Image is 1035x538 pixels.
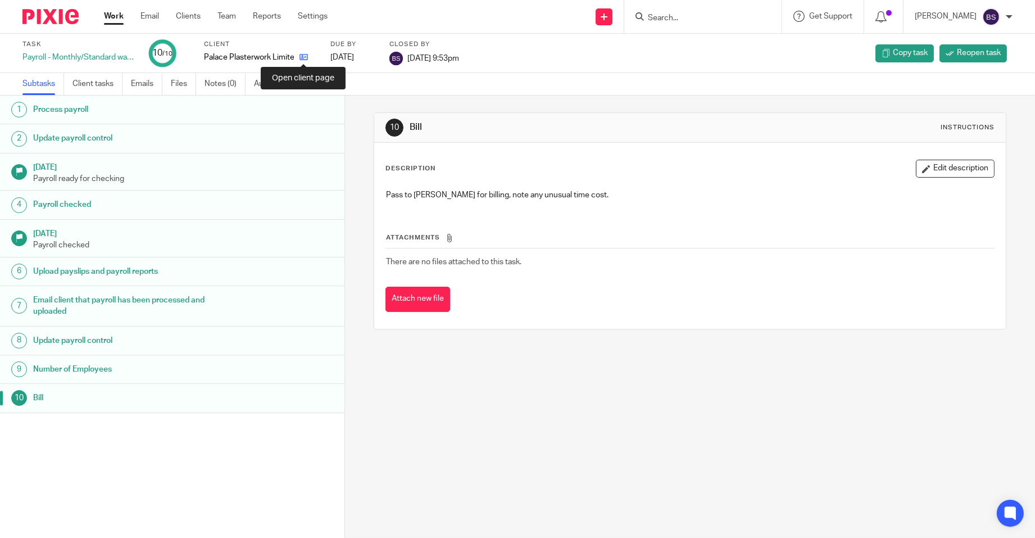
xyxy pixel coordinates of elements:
div: 9 [11,361,27,377]
div: 8 [11,333,27,349]
label: Closed by [389,40,459,49]
h1: Upload payslips and payroll reports [33,263,233,280]
h1: Bill [410,121,714,133]
button: Attach new file [385,287,450,312]
span: [DATE] 9:53pm [407,54,459,62]
a: Reports [253,11,281,22]
div: 2 [11,131,27,147]
a: Copy task [875,44,934,62]
span: Attachments [386,234,440,241]
label: Task [22,40,135,49]
h1: [DATE] [33,159,333,173]
div: [DATE] [330,52,375,63]
div: 7 [11,298,27,314]
span: Copy task [893,47,928,58]
div: Instructions [941,123,995,132]
p: Pass to [PERSON_NAME] for billing, note any unusual time cost. [386,189,994,201]
label: Due by [330,40,375,49]
h1: Update payroll control [33,332,233,349]
h1: Bill [33,390,233,406]
a: Subtasks [22,73,64,95]
a: Files [171,73,196,95]
h1: Process payroll [33,101,233,118]
h1: [DATE] [33,225,333,239]
a: Team [217,11,236,22]
a: Work [104,11,124,22]
small: /10 [162,51,172,57]
div: 1 [11,102,27,117]
h1: Email client that payroll has been processed and uploaded [33,292,233,320]
img: Pixie [22,9,79,24]
img: svg%3E [389,52,403,65]
input: Search [647,13,748,24]
a: Email [140,11,159,22]
div: 6 [11,264,27,279]
a: Client tasks [72,73,122,95]
label: Client [204,40,316,49]
a: Audit logs [254,73,297,95]
a: Reopen task [939,44,1007,62]
p: Palace Plasterwork Limited [204,52,294,63]
p: [PERSON_NAME] [915,11,977,22]
p: Payroll ready for checking [33,173,333,184]
p: Payroll checked [33,239,333,251]
div: 10 [11,390,27,406]
div: 10 [385,119,403,137]
div: 10 [152,47,172,60]
p: Description [385,164,435,173]
div: Payroll - Monthly/Standard wages/No Pension [22,52,135,63]
a: Settings [298,11,328,22]
a: Emails [131,73,162,95]
span: Get Support [809,12,852,20]
a: Clients [176,11,201,22]
div: 4 [11,197,27,213]
span: Reopen task [957,47,1001,58]
h1: Payroll checked [33,196,233,213]
button: Edit description [916,160,995,178]
h1: Update payroll control [33,130,233,147]
span: There are no files attached to this task. [386,258,521,266]
h1: Number of Employees [33,361,233,378]
img: svg%3E [982,8,1000,26]
a: Notes (0) [205,73,246,95]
